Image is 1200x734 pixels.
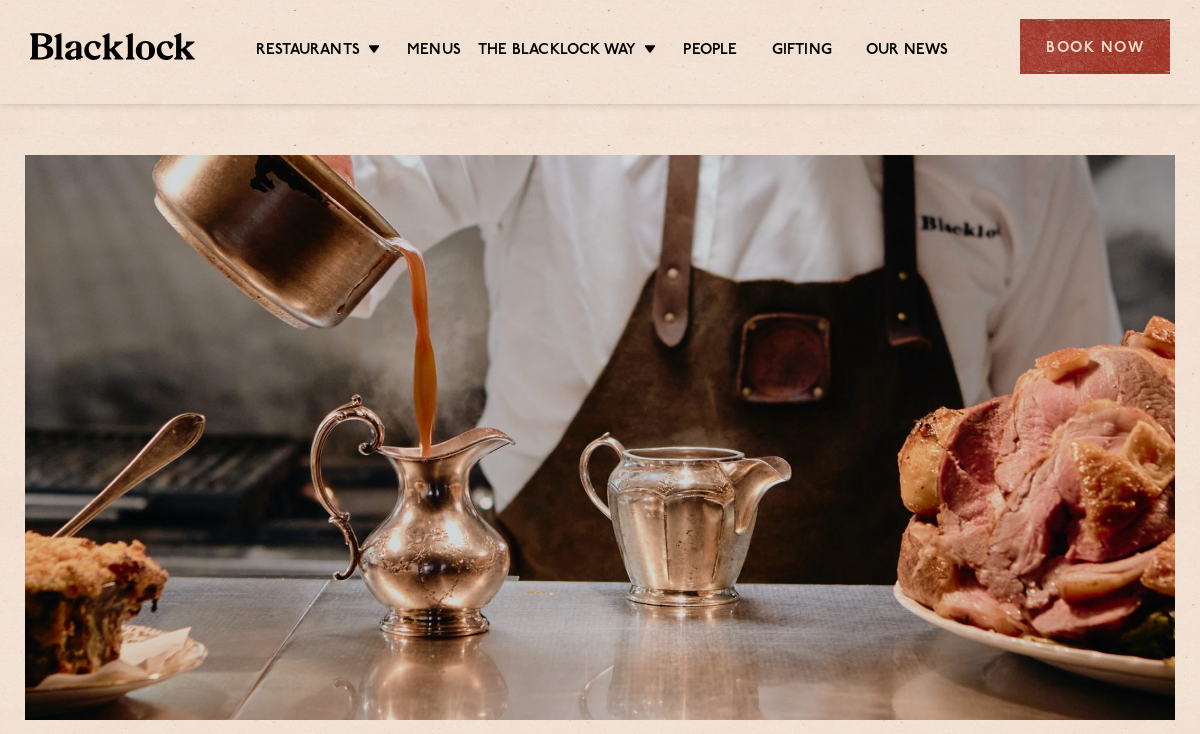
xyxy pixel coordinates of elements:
a: The Blacklock Way [478,41,636,63]
a: People [683,41,737,63]
a: Restaurants [256,41,360,63]
img: BL_Textured_Logo-footer-cropped.svg [30,33,195,61]
div: Book Now [1020,19,1170,74]
a: Our News [866,41,949,63]
a: Menus [407,41,461,63]
a: Gifting [772,41,832,63]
